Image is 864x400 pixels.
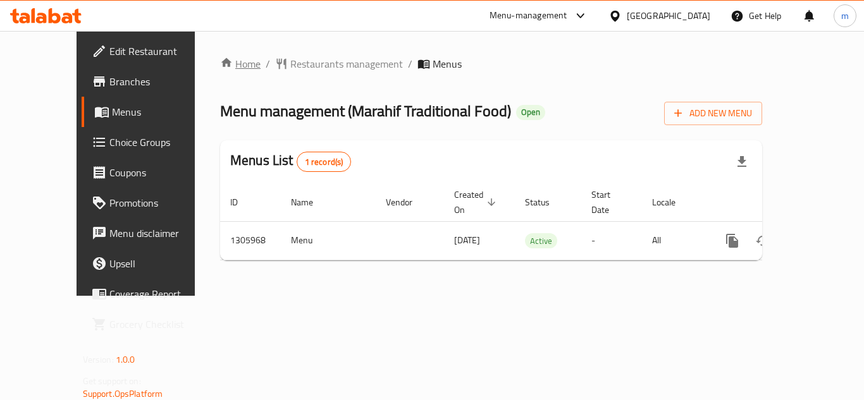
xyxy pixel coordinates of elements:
span: Restaurants management [290,56,403,71]
a: Upsell [82,248,221,279]
a: Menus [82,97,221,127]
span: Open [516,107,545,118]
span: Active [525,234,557,248]
button: Change Status [748,226,778,256]
h2: Menus List [230,151,351,172]
span: Locale [652,195,692,210]
span: Edit Restaurant [109,44,211,59]
button: more [717,226,748,256]
td: - [581,221,642,260]
div: Open [516,105,545,120]
span: Start Date [591,187,627,217]
a: Coverage Report [82,279,221,309]
td: 1305968 [220,221,281,260]
span: m [841,9,849,23]
span: [DATE] [454,232,480,248]
div: Active [525,233,557,248]
button: Add New Menu [664,102,762,125]
a: Home [220,56,261,71]
span: Grocery Checklist [109,317,211,332]
div: Total records count [297,152,352,172]
span: Add New Menu [674,106,752,121]
td: Menu [281,221,376,260]
span: Menus [112,104,211,119]
nav: breadcrumb [220,56,762,71]
span: Vendor [386,195,429,210]
a: Branches [82,66,221,97]
a: Promotions [82,188,221,218]
span: Menu disclaimer [109,226,211,241]
span: ID [230,195,254,210]
table: enhanced table [220,183,849,260]
span: Branches [109,74,211,89]
th: Actions [707,183,849,222]
span: Promotions [109,195,211,210]
span: 1 record(s) [297,156,351,168]
div: Menu-management [490,8,567,23]
span: Menu management ( Marahif Traditional Food ) [220,97,511,125]
span: Menus [433,56,462,71]
a: Menu disclaimer [82,218,221,248]
span: Upsell [109,256,211,271]
span: Choice Groups [109,135,211,150]
a: Restaurants management [275,56,403,71]
span: 1.0.0 [116,351,135,368]
td: All [642,221,707,260]
span: Get support on: [83,373,141,389]
span: Coverage Report [109,286,211,301]
span: Coupons [109,165,211,180]
li: / [408,56,412,71]
span: Name [291,195,330,210]
div: [GEOGRAPHIC_DATA] [627,9,710,23]
span: Version: [83,351,114,368]
li: / [266,56,270,71]
a: Edit Restaurant [82,36,221,66]
a: Choice Groups [82,127,221,157]
a: Grocery Checklist [82,309,221,339]
a: Coupons [82,157,221,188]
span: Status [525,195,566,210]
span: Created On [454,187,500,217]
div: Export file [727,147,757,177]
